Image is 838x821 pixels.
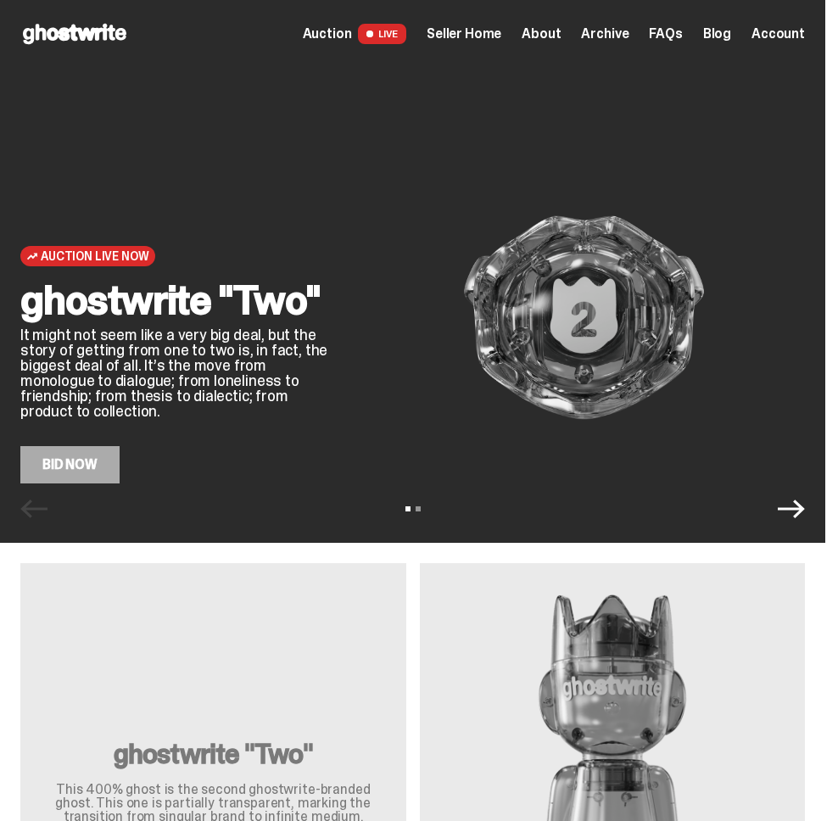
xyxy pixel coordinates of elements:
span: Auction Live Now [41,249,148,263]
a: About [522,27,561,41]
a: Auction LIVE [303,24,406,44]
span: Auction [303,27,352,41]
a: Seller Home [427,27,501,41]
button: View slide 1 [405,506,411,511]
img: ghostwrite "Two" [363,152,805,483]
a: Account [751,27,805,41]
h3: ghostwrite "Two" [41,740,386,768]
a: FAQs [649,27,682,41]
a: Blog [703,27,731,41]
a: Bid Now [20,446,120,483]
a: Archive [581,27,628,41]
button: Next [778,495,805,522]
span: LIVE [358,24,406,44]
button: View slide 2 [416,506,421,511]
h2: ghostwrite "Two" [20,280,336,321]
p: It might not seem like a very big deal, but the story of getting from one to two is, in fact, the... [20,327,336,419]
